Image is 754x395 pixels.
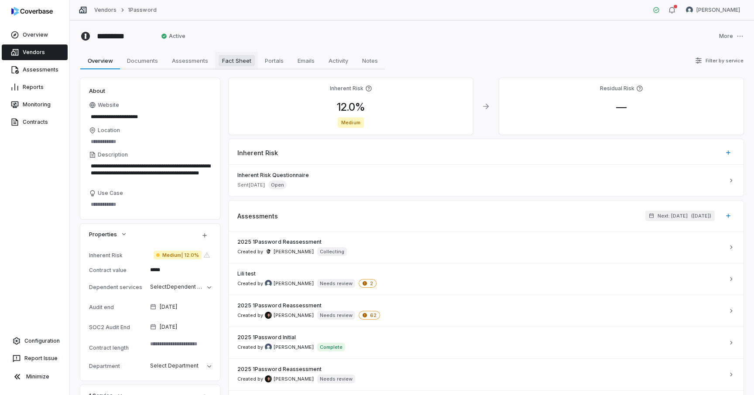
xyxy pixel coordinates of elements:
span: [PERSON_NAME] [274,376,314,382]
span: Created by [237,312,314,319]
div: Department [89,363,147,369]
img: Lili Jiang avatar [265,280,272,287]
button: [DATE] [147,298,215,316]
a: Inherent Risk QuestionnaireSent[DATE]Open [229,165,744,196]
span: [PERSON_NAME] [274,344,314,351]
a: Assessments [2,62,68,78]
span: 2025 1Password Reassessment [237,238,322,245]
div: Inherent Risk [89,252,150,259]
span: [PERSON_NAME] [274,312,314,319]
span: — [609,101,634,113]
span: ( [DATE] ) [691,213,711,219]
span: Activity [325,55,352,66]
span: [DATE] [160,303,177,310]
span: Medium [338,117,363,128]
div: Audit end [89,304,147,310]
textarea: Use Case [89,198,211,211]
a: Lili testCreated by Lili Jiang avatar[PERSON_NAME]Needs review2 [229,263,744,295]
div: Contract value [89,267,147,273]
div: Contract length [89,344,147,351]
span: Medium | 12.0% [154,251,202,259]
span: Created by [237,280,314,287]
a: Vendors [2,44,68,60]
p: Needs review [320,280,353,287]
span: Fact Sheet [219,55,255,66]
span: Inherent Risk Questionnaire [237,172,724,179]
a: 2025 1Password ReassessmentCreated by Clarence Chio avatar[PERSON_NAME]Needs review [229,358,744,390]
span: Documents [123,55,161,66]
span: Website [98,102,119,109]
img: Lili Jiang avatar [265,344,272,351]
span: Created by [237,375,314,382]
span: Open [268,180,287,189]
span: Created by [237,248,314,255]
span: Notes [359,55,381,66]
textarea: Description [89,160,211,186]
span: Sent [DATE] [237,182,265,188]
button: Filter by service [692,53,746,68]
span: [DATE] [160,323,177,330]
img: logo-D7KZi-bG.svg [11,7,53,16]
button: Properties [86,226,130,242]
p: Needs review [320,375,353,382]
span: Assessments [168,55,212,66]
span: Created by [237,344,314,351]
a: Overview [2,27,68,43]
button: Next: [DATE]([DATE]) [645,211,715,221]
a: 2025 1Password ReassessmentCreated by Clarence Chio avatar[PERSON_NAME]Needs review62 [229,295,744,327]
span: [PERSON_NAME] [696,7,740,14]
button: Report Issue [3,351,66,366]
span: Assessments [237,211,278,221]
span: Inherent Risk [237,148,278,157]
button: [DATE] [147,318,215,336]
input: Location [89,136,211,148]
p: Collecting [320,248,344,255]
h4: Residual Risk [600,85,634,92]
div: SOC2 Audit End [89,324,147,330]
span: Lili test [237,270,256,277]
p: Complete [320,344,343,351]
span: 62 [359,311,380,320]
span: Active [161,33,185,40]
a: Reports [2,79,68,95]
span: Select Dependent services [150,283,219,290]
h4: Inherent Risk [330,85,363,92]
span: About [89,87,105,95]
a: 2025 1Password ReassessmentCreated by Gus Cuddy avatar[PERSON_NAME]Collecting [229,232,744,263]
img: Clarence Chio avatar [265,312,272,319]
img: Gus Cuddy avatar [265,248,272,255]
button: More [716,27,746,45]
a: 2025 1Password InitialCreated by Lili Jiang avatar[PERSON_NAME]Complete [229,327,744,358]
span: 2025 1Password Reassessment [237,366,322,373]
span: 2 [359,279,377,288]
span: Next: [DATE] [658,213,688,219]
span: Use Case [98,190,123,197]
span: 2025 1Password Initial [237,334,296,341]
a: Monitoring [2,97,68,112]
button: Minimize [3,368,66,385]
span: [PERSON_NAME] [274,280,314,287]
span: Portals [261,55,287,66]
img: Clarence Chio avatar [265,375,272,382]
input: Website [89,111,196,123]
span: [PERSON_NAME] [274,249,314,255]
button: Lili Jiang avatar[PERSON_NAME] [681,3,745,17]
span: Emails [294,55,318,66]
div: Dependent services [89,284,147,290]
span: 12.0 % [330,101,372,113]
a: 1Password [128,7,156,14]
a: Contracts [2,114,68,130]
span: Location [98,127,120,134]
span: Description [98,151,128,158]
p: Needs review [320,312,353,319]
img: Lili Jiang avatar [686,7,693,14]
span: Overview [84,55,117,66]
a: Configuration [3,333,66,349]
a: Vendors [94,7,117,14]
span: 2025 1Password Reassessment [237,302,322,309]
span: Properties [89,230,117,238]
